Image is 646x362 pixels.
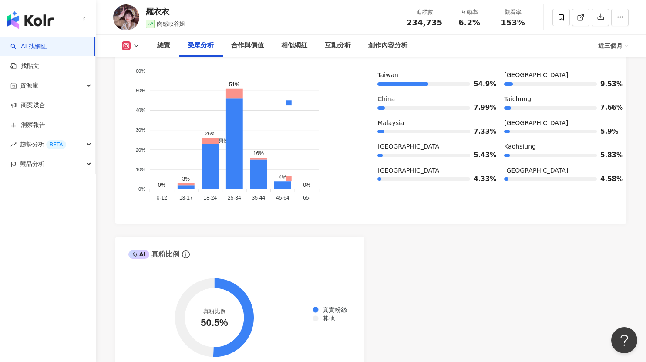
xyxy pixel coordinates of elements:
tspan: 30% [136,128,145,133]
div: 互動率 [453,8,486,17]
a: searchAI 找網紅 [10,42,47,51]
div: 真粉比例 [128,250,179,259]
span: info-circle [181,249,191,260]
span: 9.53% [600,81,613,88]
tspan: 40% [136,108,145,113]
div: [GEOGRAPHIC_DATA] [377,142,487,151]
span: 5.83% [600,152,613,159]
div: 互動分析 [325,41,351,51]
div: [GEOGRAPHIC_DATA] [504,71,613,80]
span: 資源庫 [20,76,38,95]
img: KOL Avatar [113,4,139,30]
span: 真實粉絲 [316,306,347,313]
span: 153% [501,18,525,27]
span: rise [10,142,17,148]
tspan: 0% [138,186,145,192]
div: Malaysia [377,119,487,128]
span: 4.58% [600,176,613,183]
div: Taichung [504,95,613,104]
div: BETA [46,140,66,149]
div: 羅衣衣 [146,6,185,17]
div: 受眾分析 [188,41,214,51]
tspan: 0-12 [157,195,167,201]
tspan: 60% [136,68,145,74]
tspan: 10% [136,167,145,172]
span: 5.9% [600,129,613,135]
img: logo [7,11,54,29]
div: 追蹤數 [407,8,442,17]
a: 商案媒合 [10,101,45,110]
span: 7.99% [474,105,487,111]
tspan: 18-24 [203,195,217,201]
span: 5.43% [474,152,487,159]
div: 相似網紅 [281,41,307,51]
span: 其他 [316,315,335,322]
div: 總覽 [157,41,170,51]
iframe: Help Scout Beacon - Open [611,327,637,353]
tspan: 20% [136,147,145,152]
span: 競品分析 [20,154,44,174]
tspan: 35-44 [252,195,266,201]
div: [GEOGRAPHIC_DATA] [504,166,613,175]
div: 觀看率 [496,8,529,17]
span: 234,735 [407,18,442,27]
span: 男性 [212,138,229,144]
div: 近三個月 [598,39,629,53]
div: Taiwan [377,71,487,80]
span: 7.66% [600,105,613,111]
div: Kaohsiung [504,142,613,151]
a: 找貼文 [10,62,39,71]
tspan: 13-17 [179,195,193,201]
span: 7.33% [474,129,487,135]
tspan: 50% [136,88,145,93]
div: 合作與價值 [231,41,264,51]
tspan: 65- [303,195,310,201]
div: China [377,95,487,104]
span: 4.33% [474,176,487,183]
span: 肉感峽谷姐 [157,20,185,27]
tspan: 25-34 [228,195,241,201]
span: 6.2% [458,18,480,27]
div: AI [128,250,149,259]
div: 創作內容分析 [368,41,407,51]
span: 趨勢分析 [20,135,66,154]
div: [GEOGRAPHIC_DATA] [504,119,613,128]
a: 洞察報告 [10,121,45,129]
span: 54.9% [474,81,487,88]
tspan: 45-64 [276,195,289,201]
div: [GEOGRAPHIC_DATA] [377,166,487,175]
